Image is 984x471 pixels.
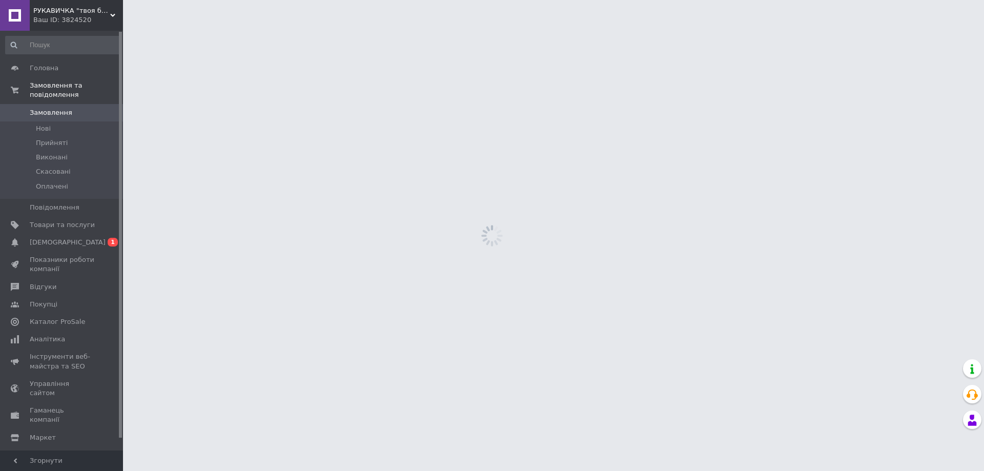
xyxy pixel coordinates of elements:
[36,138,68,148] span: Прийняті
[30,379,95,398] span: Управління сайтом
[30,81,123,99] span: Замовлення та повідомлення
[30,352,95,371] span: Інструменти веб-майстра та SEO
[36,167,71,176] span: Скасовані
[30,282,56,292] span: Відгуки
[30,433,56,442] span: Маркет
[30,203,79,212] span: Повідомлення
[30,238,106,247] span: [DEMOGRAPHIC_DATA]
[30,220,95,230] span: Товари та послуги
[30,406,95,424] span: Гаманець компанії
[33,15,123,25] div: Ваш ID: 3824520
[33,6,110,15] span: РУКАВИЧКА "твоя будівельна скарбничка"
[30,255,95,274] span: Показники роботи компанії
[36,153,68,162] span: Виконані
[30,335,65,344] span: Аналітика
[36,124,51,133] span: Нові
[30,64,58,73] span: Головна
[30,108,72,117] span: Замовлення
[30,317,85,326] span: Каталог ProSale
[36,182,68,191] span: Оплачені
[5,36,121,54] input: Пошук
[108,238,118,247] span: 1
[30,300,57,309] span: Покупці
